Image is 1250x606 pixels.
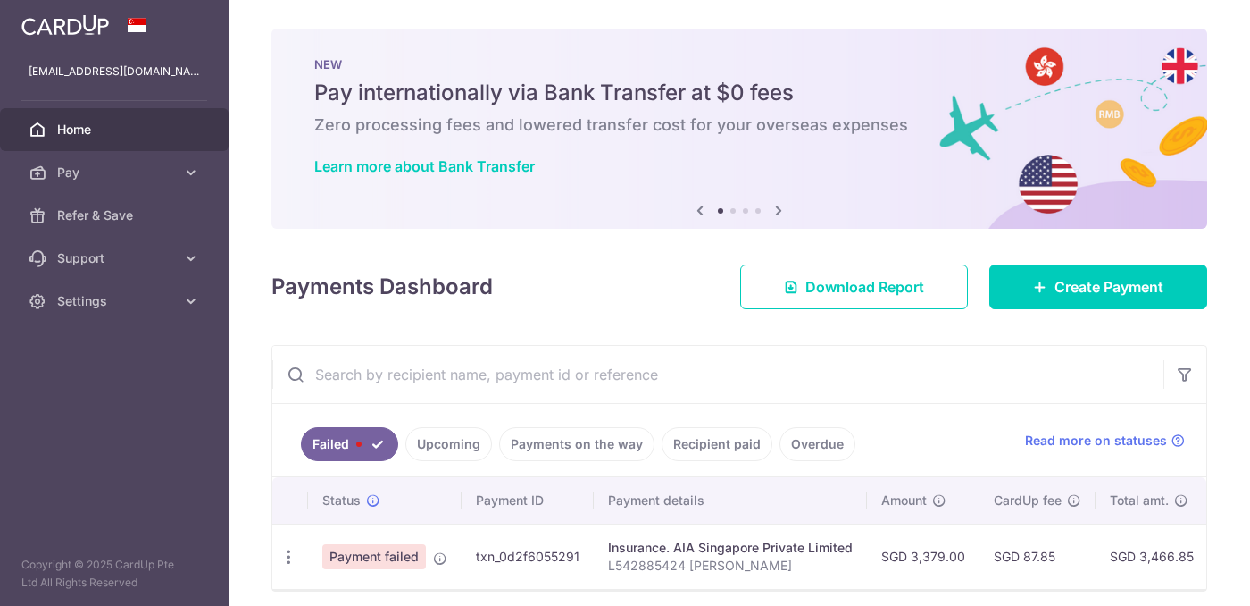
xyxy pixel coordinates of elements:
span: Home [57,121,175,139]
div: Insurance. AIA Singapore Private Limited [608,539,853,557]
img: Bank transfer banner [271,29,1207,229]
a: Download Report [740,265,968,309]
span: Read more on statuses [1025,432,1167,450]
a: Overdue [779,427,855,461]
h5: Pay internationally via Bank Transfer at $0 fees [314,79,1164,107]
td: SGD 3,466.85 [1096,524,1208,589]
p: [EMAIL_ADDRESS][DOMAIN_NAME] [29,63,200,80]
th: Payment ID [462,477,594,524]
a: Upcoming [405,427,492,461]
a: Recipient paid [662,427,772,461]
td: SGD 3,379.00 [867,524,979,589]
input: Search by recipient name, payment id or reference [272,346,1163,403]
td: SGD 87.85 [979,524,1096,589]
a: Payments on the way [499,427,654,461]
a: Create Payment [989,265,1207,309]
span: Payment failed [322,544,426,569]
a: Learn more about Bank Transfer [314,157,535,175]
span: CardUp fee [994,492,1062,509]
a: Failed [301,427,398,461]
span: Download Report [805,276,924,298]
span: Support [57,249,175,267]
a: Read more on statuses [1025,432,1185,450]
td: txn_0d2f6055291 [462,524,594,589]
span: Refer & Save [57,206,175,224]
h6: Zero processing fees and lowered transfer cost for your overseas expenses [314,114,1164,136]
span: Pay [57,164,175,181]
p: NEW [314,57,1164,72]
img: CardUp [21,14,109,36]
span: Create Payment [1054,276,1163,298]
p: L542885424 [PERSON_NAME] [608,557,853,575]
span: Amount [881,492,927,509]
h4: Payments Dashboard [271,271,493,303]
span: Settings [57,292,175,310]
span: Total amt. [1110,492,1169,509]
span: Status [322,492,361,509]
th: Payment details [594,477,867,524]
